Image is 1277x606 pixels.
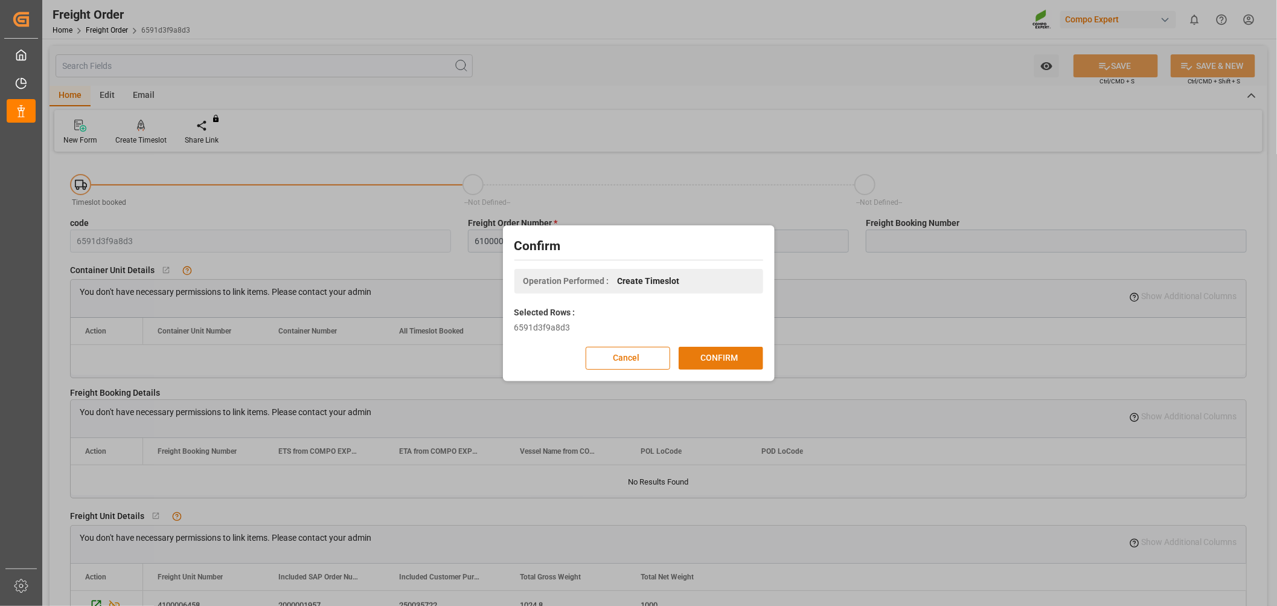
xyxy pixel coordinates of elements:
button: CONFIRM [679,347,763,370]
button: Cancel [586,347,670,370]
h2: Confirm [514,237,763,256]
span: Operation Performed : [523,275,609,288]
label: Selected Rows : [514,306,575,319]
span: Create Timeslot [618,275,680,288]
div: 6591d3f9a8d3 [514,321,763,334]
